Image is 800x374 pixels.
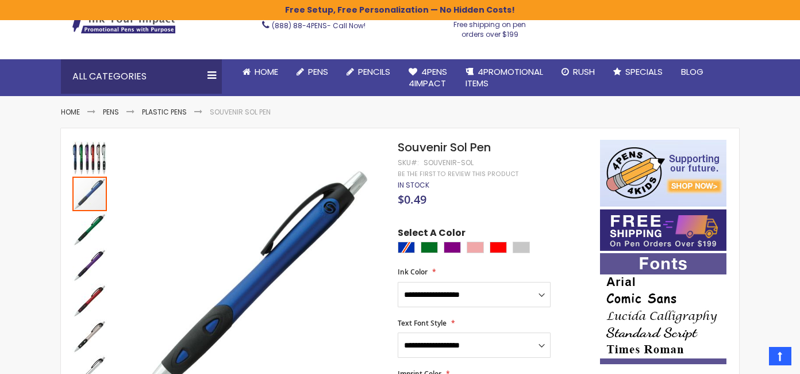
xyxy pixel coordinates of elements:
div: Availability [398,181,429,190]
div: Red [490,242,507,253]
a: Pens [103,107,119,117]
img: 4pens 4 kids [600,140,726,207]
img: Free shipping on orders over $199 [600,209,726,251]
span: Home [255,66,278,78]
img: Souvenir Sol Pen [72,212,107,247]
a: Specials [604,59,672,85]
div: Rose [467,242,484,253]
a: Blog [672,59,713,85]
div: Green [421,242,438,253]
img: Souvenir Sol Pen [72,141,107,175]
div: Silver [513,242,530,253]
div: Souvenir-Sol [424,158,474,167]
span: $0.49 [398,192,426,207]
span: 4Pens 4impact [409,66,447,89]
a: Be the first to review this product [398,170,518,178]
span: Pencils [358,66,390,78]
div: All Categories [61,59,222,94]
a: Pens [287,59,337,85]
div: Souvenir Sol Pen [72,175,108,211]
a: 4Pens4impact [399,59,456,97]
div: Souvenir Sol Pen [72,140,108,175]
span: 4PROMOTIONAL ITEMS [466,66,543,89]
img: Souvenir Sol Pen [72,284,107,318]
div: Purple [444,242,461,253]
a: Plastic Pens [142,107,187,117]
span: - Call Now! [272,21,366,30]
img: Souvenir Sol Pen [72,248,107,283]
div: Souvenir Sol Pen [72,318,108,354]
span: Select A Color [398,227,466,242]
div: Souvenir Sol Pen [72,283,108,318]
span: In stock [398,180,429,190]
a: Home [233,59,287,85]
div: Souvenir Sol Pen [72,211,108,247]
a: Rush [552,59,604,85]
strong: SKU [398,158,419,167]
a: Home [61,107,80,117]
a: (888) 88-4PENS [272,21,327,30]
span: Pens [308,66,328,78]
img: Souvenir Sol Pen [72,319,107,354]
span: Text Font Style [398,318,447,328]
span: Specials [625,66,663,78]
a: 4PROMOTIONALITEMS [456,59,552,97]
li: Souvenir Sol Pen [210,108,271,117]
img: font-personalization-examples [600,253,726,364]
span: Blog [681,66,703,78]
a: Pencils [337,59,399,85]
a: Top [769,347,791,365]
div: Souvenir Sol Pen [72,247,108,283]
span: Rush [573,66,595,78]
div: Free shipping on pen orders over $199 [442,16,539,39]
span: Ink Color [398,267,428,277]
span: Souvenir Sol Pen [398,139,491,155]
